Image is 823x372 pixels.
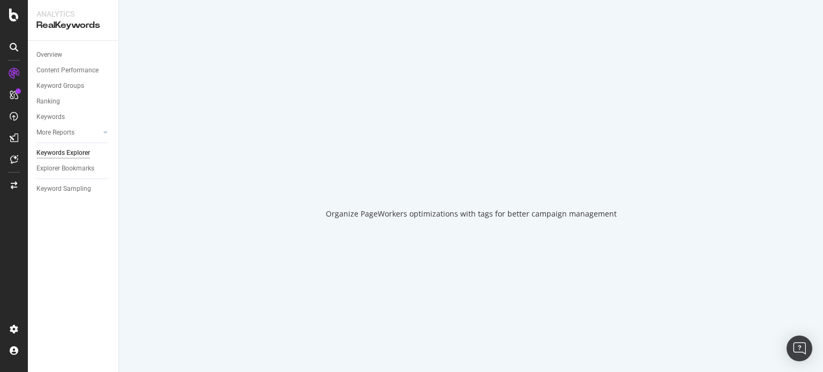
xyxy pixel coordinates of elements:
[36,80,84,92] div: Keyword Groups
[36,80,111,92] a: Keyword Groups
[326,209,617,219] div: Organize PageWorkers optimizations with tags for better campaign management
[432,153,510,191] div: animation
[36,127,74,138] div: More Reports
[36,9,110,19] div: Analytics
[36,96,111,107] a: Ranking
[36,183,111,195] a: Keyword Sampling
[36,147,90,159] div: Keywords Explorer
[36,111,111,123] a: Keywords
[36,111,65,123] div: Keywords
[36,65,99,76] div: Content Performance
[36,183,91,195] div: Keyword Sampling
[36,65,111,76] a: Content Performance
[36,127,100,138] a: More Reports
[787,336,812,361] div: Open Intercom Messenger
[36,163,94,174] div: Explorer Bookmarks
[36,19,110,32] div: RealKeywords
[36,96,60,107] div: Ranking
[36,147,111,159] a: Keywords Explorer
[36,49,62,61] div: Overview
[36,163,111,174] a: Explorer Bookmarks
[36,49,111,61] a: Overview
